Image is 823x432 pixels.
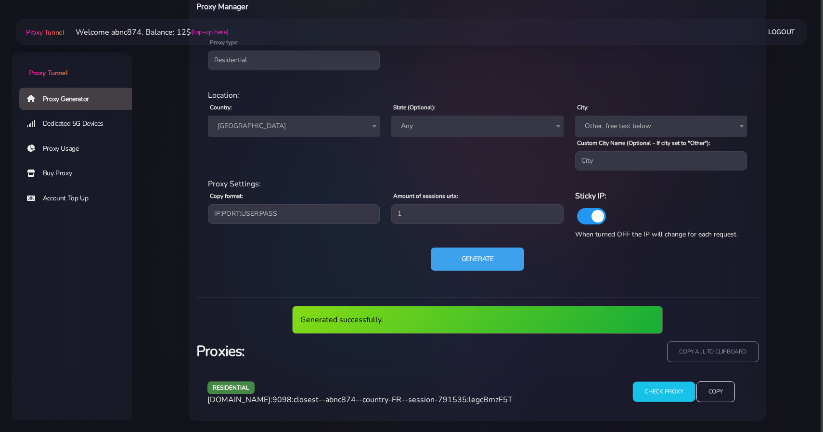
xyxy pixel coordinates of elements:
span: Other, free text below [581,119,741,133]
span: residential [207,381,255,393]
span: Any [397,119,557,133]
li: Welcome abnc874. Balance: 12$ [64,26,228,38]
a: (top-up here) [191,27,228,37]
label: Amount of sessions urls: [393,192,458,200]
input: Check Proxy [633,382,695,402]
button: Generate [431,248,525,271]
span: France [214,119,374,133]
a: Proxy Generator [19,88,140,110]
input: Copy [696,381,735,402]
label: Custom City Name (Optional - If city set to "Other"): [577,139,710,147]
h6: Proxy Manager [196,0,519,13]
span: When turned OFF the IP will change for each request. [575,230,738,239]
a: Proxy Usage [19,138,140,160]
span: Other, free text below [575,116,747,137]
h6: Sticky IP: [575,190,747,202]
span: France [208,116,380,137]
div: Proxy Settings: [202,178,753,190]
h3: Proxies: [196,341,472,361]
div: Generated successfully. [292,306,663,334]
a: Account Top Up [19,187,140,209]
label: City: [577,103,589,112]
iframe: Webchat Widget [776,385,811,420]
a: Logout [768,23,795,41]
span: Proxy Tunnel [26,28,64,37]
input: City [575,151,747,170]
a: Proxy Tunnel [24,25,64,40]
label: Country: [210,103,232,112]
span: [DOMAIN_NAME]:9098:closest--abnc874--country-FR--session-791535:legcBmzF5T [207,394,513,405]
label: State (Optional): [393,103,436,112]
div: Location: [202,90,753,101]
a: Proxy Tunnel [12,52,132,78]
a: Dedicated 5G Devices [19,113,140,135]
span: Proxy Tunnel [29,68,67,78]
input: copy all to clipboard [667,341,759,362]
a: Buy Proxy [19,162,140,184]
span: Any [391,116,563,137]
label: Copy format: [210,192,243,200]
